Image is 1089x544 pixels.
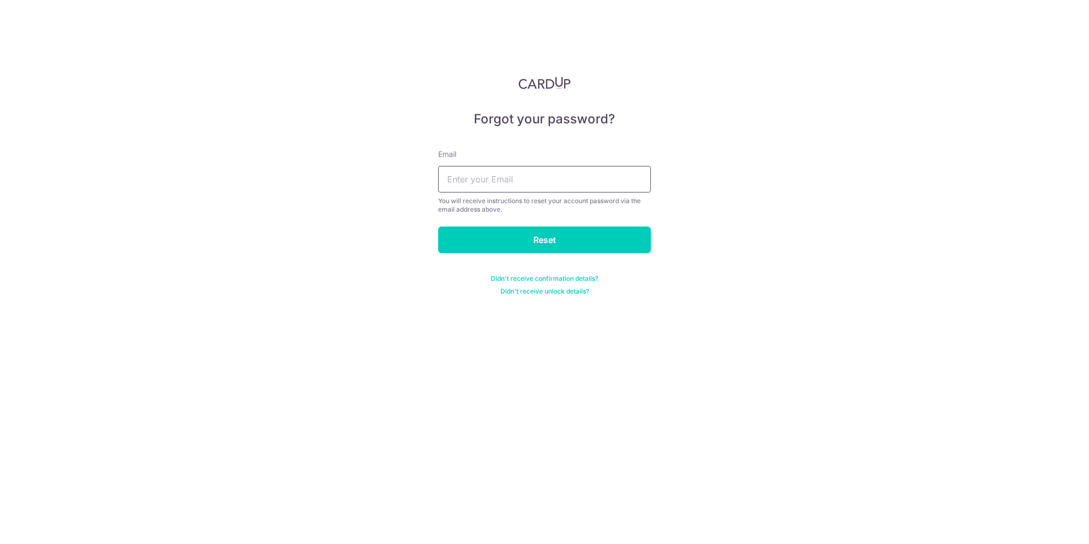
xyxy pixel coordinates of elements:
[438,166,651,193] input: Enter your Email
[491,274,598,283] a: Didn't receive confirmation details?
[438,197,651,214] div: You will receive instructions to reset your account password via the email address above.
[500,287,589,296] a: Didn't receive unlock details?
[438,227,651,253] input: Reset
[518,77,571,89] img: CardUp Logo
[438,149,456,160] label: Email
[438,111,651,128] h5: Forgot your password?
